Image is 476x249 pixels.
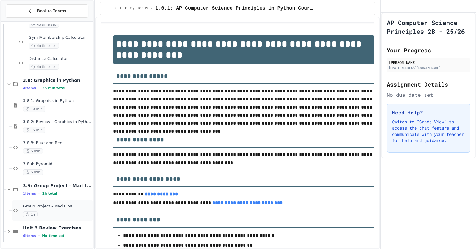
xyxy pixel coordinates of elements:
h2: Your Progress [387,46,470,55]
span: Gym Membership Calculator [29,35,92,40]
h3: Need Help? [392,109,465,116]
span: 4 items [23,86,36,90]
span: 1 items [23,192,36,196]
button: Back to Teams [6,4,88,18]
span: • [38,233,40,238]
span: 3.8.1: Graphics in Python [23,98,92,104]
span: • [38,191,40,196]
span: No time set [42,234,64,238]
h1: AP Computer Science Principles 2B - 25/26 [387,18,470,36]
span: / [114,6,117,11]
span: 1.0: Syllabus [119,6,148,11]
span: 1h total [42,192,57,196]
span: 1h [23,211,38,217]
div: No due date set [387,91,470,99]
span: 3.8: Graphics in Python [23,78,92,83]
span: 3.9: Group Project - Mad Libs [23,183,92,189]
span: 3.8.2: Review - Graphics in Python [23,119,92,125]
span: Distance Calculator [29,56,92,61]
span: Group Project - Mad Libs [23,204,92,209]
span: 3.8.3: Blue and Red [23,140,92,146]
div: [PERSON_NAME] [389,60,469,65]
span: / [151,6,153,11]
div: [EMAIL_ADDRESS][DOMAIN_NAME] [389,65,469,70]
span: No time set [29,64,59,70]
span: 10 min [23,106,45,112]
span: 3.8.4: Pyramid [23,162,92,167]
span: No time set [29,43,59,49]
span: 6 items [23,234,36,238]
span: 15 min [23,127,45,133]
h2: Assignment Details [387,80,470,89]
p: Switch to "Grade View" to access the chat feature and communicate with your teacher for help and ... [392,119,465,144]
span: ... [105,6,112,11]
span: Back to Teams [37,8,66,14]
span: • [38,86,40,91]
span: 5 min [23,148,43,154]
span: 35 min total [42,86,65,90]
span: No time set [29,22,59,28]
span: Unit 3 Review Exercises [23,225,92,231]
span: 1.0.1: AP Computer Science Principles in Python Course Syllabus [155,5,314,12]
span: 5 min [23,169,43,175]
